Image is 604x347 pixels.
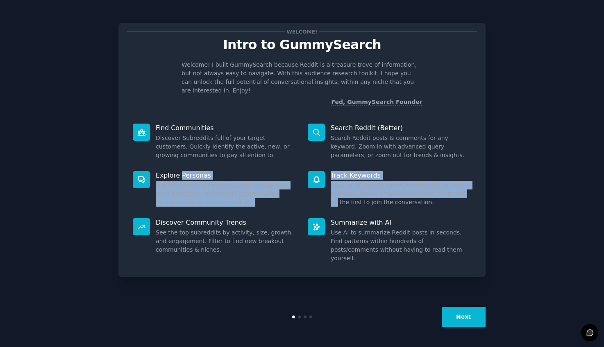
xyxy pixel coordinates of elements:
[182,61,422,95] p: Welcome! I built GummySearch because Reddit is a treasure trove of information, but not always ea...
[156,124,296,132] p: Find Communities
[331,171,471,180] p: Track Keywords
[331,228,471,263] dd: Use AI to summarize Reddit posts in seconds. Find patterns within hundreds of posts/comments with...
[329,98,422,106] div: -
[285,27,319,36] span: Welcome!
[156,171,296,180] p: Explore Personas
[156,218,296,227] p: Discover Community Trends
[331,99,422,106] a: Fed, GummySearch Founder
[156,181,296,207] dd: Quickly explore pain points, solution requests, open questions, and spending patterns for people ...
[331,124,471,132] p: Search Reddit (Better)
[442,307,486,327] button: Next
[127,38,477,52] p: Intro to GummySearch
[331,181,471,207] dd: Stay up to date with new threads related to your business. Set up email/slack/discord alerts and ...
[331,218,471,227] p: Summarize with AI
[156,228,296,254] dd: See the top subreddits by activity, size, growth, and engagement. Filter to find new breakout com...
[156,134,296,160] dd: Discover Subreddits full of your target customers. Quickly identify the active, new, or growing c...
[331,134,471,160] dd: Search Reddit posts & comments for any keyword. Zoom in with advanced query parameters, or zoom o...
